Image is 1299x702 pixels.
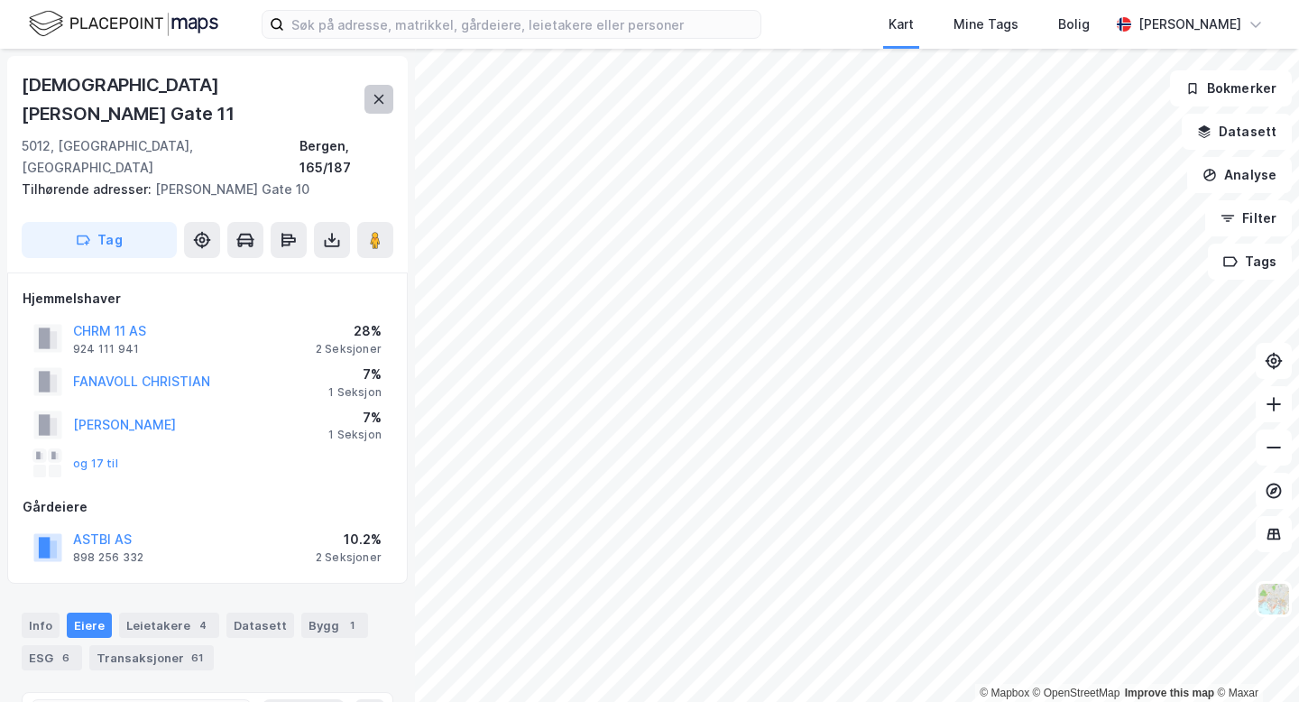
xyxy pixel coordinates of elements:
img: Z [1257,582,1291,616]
div: 7% [328,407,382,429]
div: 2 Seksjoner [316,550,382,565]
a: Improve this map [1125,687,1214,699]
iframe: Chat Widget [1209,615,1299,702]
div: 1 Seksjon [328,428,382,442]
div: ESG [22,645,82,670]
div: 4 [194,616,212,634]
div: Bergen, 165/187 [299,135,393,179]
div: [PERSON_NAME] [1138,14,1241,35]
div: Gårdeiere [23,496,392,518]
div: 1 [343,616,361,634]
div: [PERSON_NAME] Gate 10 [22,179,379,200]
input: Søk på adresse, matrikkel, gårdeiere, leietakere eller personer [284,11,760,38]
div: Datasett [226,613,294,638]
button: Filter [1205,200,1292,236]
div: 6 [57,649,75,667]
div: 5012, [GEOGRAPHIC_DATA], [GEOGRAPHIC_DATA] [22,135,299,179]
button: Tag [22,222,177,258]
img: logo.f888ab2527a4732fd821a326f86c7f29.svg [29,8,218,40]
button: Tags [1208,244,1292,280]
div: Leietakere [119,613,219,638]
button: Bokmerker [1170,70,1292,106]
div: 898 256 332 [73,550,143,565]
div: Mine Tags [954,14,1018,35]
div: Hjemmelshaver [23,288,392,309]
div: 7% [328,364,382,385]
div: 28% [316,320,382,342]
div: Kontrollprogram for chat [1209,615,1299,702]
span: Tilhørende adresser: [22,181,155,197]
div: Info [22,613,60,638]
a: Mapbox [980,687,1029,699]
div: Bygg [301,613,368,638]
div: Eiere [67,613,112,638]
div: Bolig [1058,14,1090,35]
div: 2 Seksjoner [316,342,382,356]
div: Kart [889,14,914,35]
a: OpenStreetMap [1033,687,1120,699]
button: Datasett [1182,114,1292,150]
button: Analyse [1187,157,1292,193]
div: 61 [188,649,207,667]
div: 924 111 941 [73,342,139,356]
div: 1 Seksjon [328,385,382,400]
div: 10.2% [316,529,382,550]
div: Transaksjoner [89,645,214,670]
div: [DEMOGRAPHIC_DATA][PERSON_NAME] Gate 11 [22,70,364,128]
